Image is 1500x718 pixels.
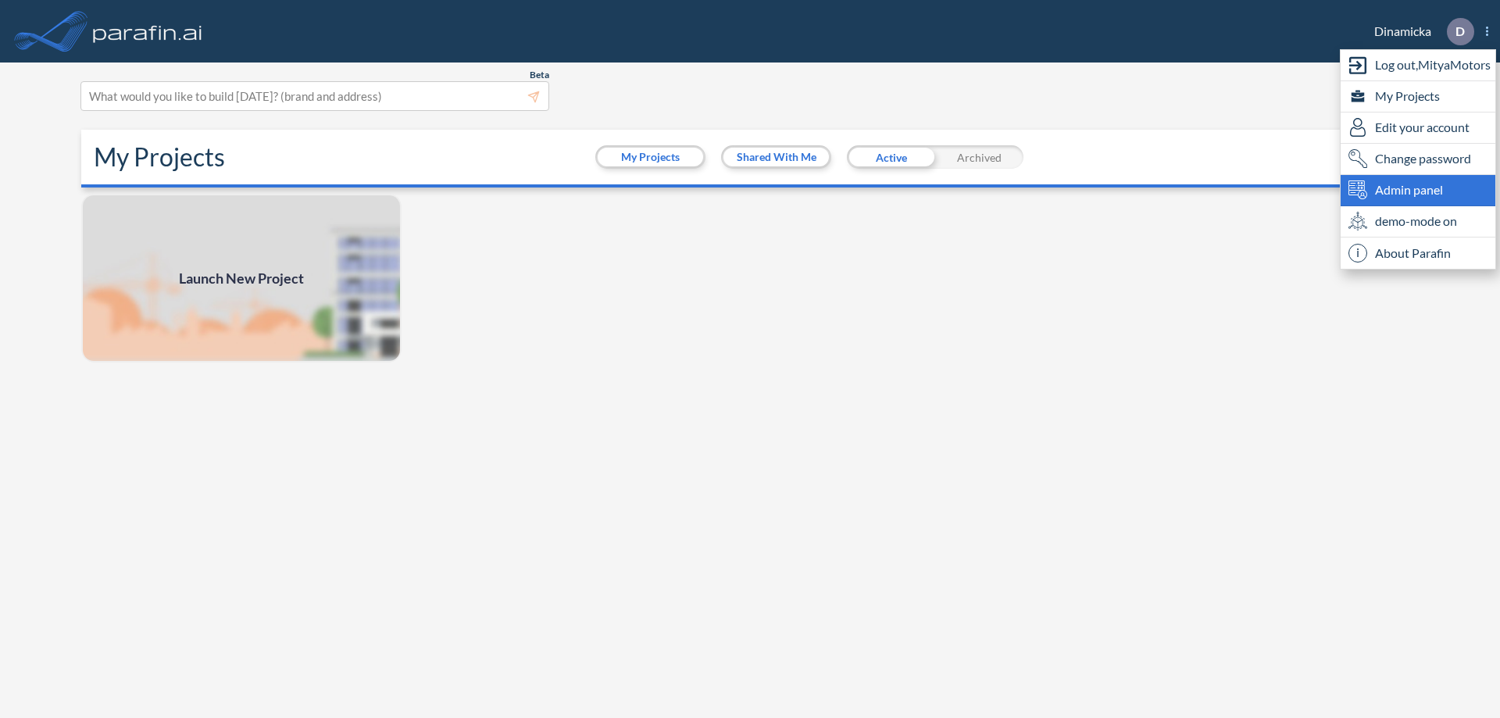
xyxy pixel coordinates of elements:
span: Log out, MityaMotors [1375,55,1491,74]
a: Launch New Project [81,194,402,363]
div: Active [847,145,935,169]
p: D [1455,24,1465,38]
span: My Projects [1375,87,1440,105]
button: My Projects [598,148,703,166]
img: logo [90,16,205,47]
span: i [1348,244,1367,263]
span: About Parafin [1375,244,1451,263]
span: Change password [1375,149,1471,168]
div: Dinamicka [1351,18,1488,45]
img: add [81,194,402,363]
div: About Parafin [1341,238,1495,269]
span: Edit your account [1375,118,1470,137]
span: Beta [530,69,549,81]
button: Shared With Me [723,148,829,166]
div: Admin panel [1341,175,1495,206]
div: Archived [935,145,1023,169]
div: demo-mode on [1341,206,1495,238]
div: My Projects [1341,81,1495,113]
h2: My Projects [94,142,225,172]
span: Admin panel [1375,180,1443,199]
div: Log out [1341,50,1495,81]
div: Edit user [1341,113,1495,144]
span: Launch New Project [179,268,304,289]
span: demo-mode on [1375,212,1457,230]
div: Change password [1341,144,1495,175]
